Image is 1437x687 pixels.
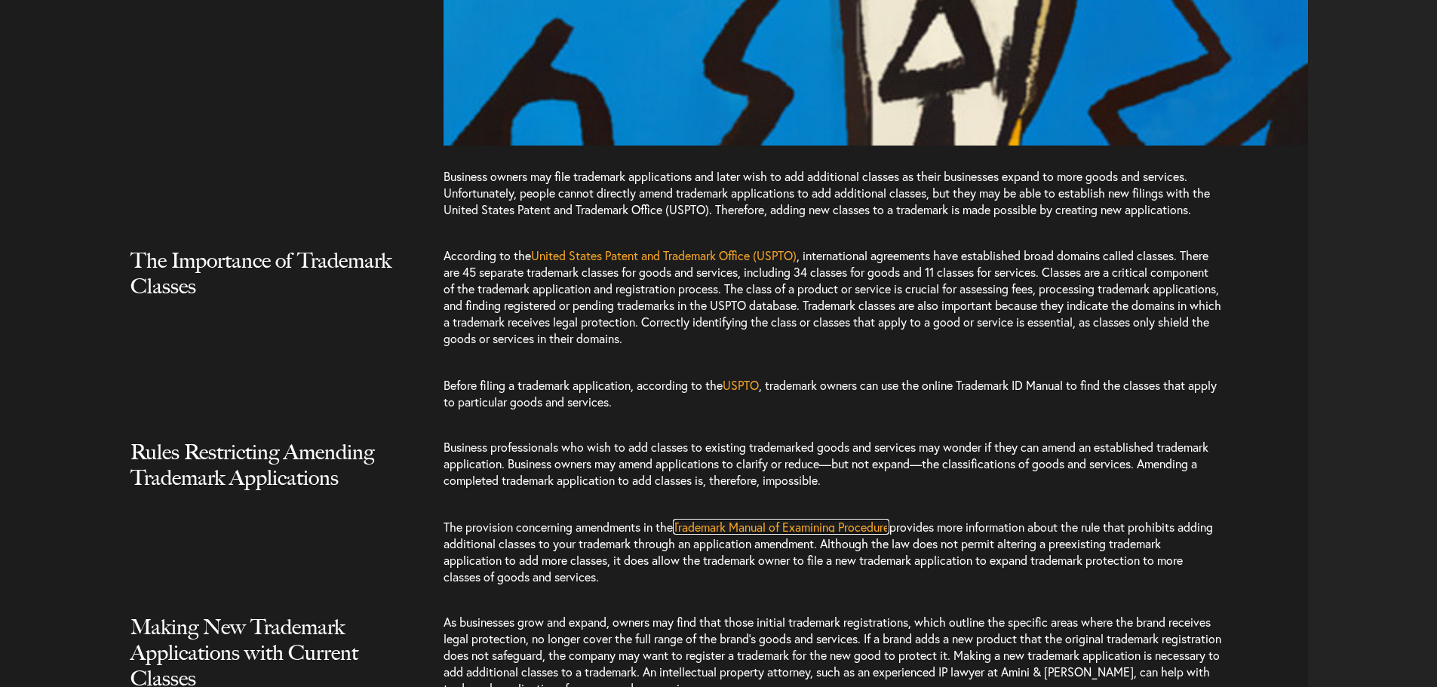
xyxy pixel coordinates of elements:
[444,247,1221,346] span: , international agreements have established broad domains called classes. There are 45 separate t...
[531,247,797,263] a: United States Patent and Trademark Office (USPTO)
[130,247,402,329] h2: The Importance of Trademark Classes
[444,519,673,535] span: The provision concerning amendments in the
[444,168,1210,217] span: Business owners may file trademark applications and later wish to add additional classes as their...
[444,377,723,393] span: Before filing a trademark application, according to the
[444,519,1213,584] span: provides more information about the rule that prohibits adding additional classes to your tradema...
[673,519,889,535] a: Trademark Manual of Examining Procedure
[444,247,531,263] span: According to the
[444,439,1208,488] span: Business professionals who wish to add classes to existing trademarked goods and services may won...
[723,377,759,393] a: USPTO
[130,439,402,520] h2: Rules Restricting Amending Trademark Applications
[444,377,1217,409] span: , trademark owners can use the online Trademark ID Manual to find the classes that apply to parti...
